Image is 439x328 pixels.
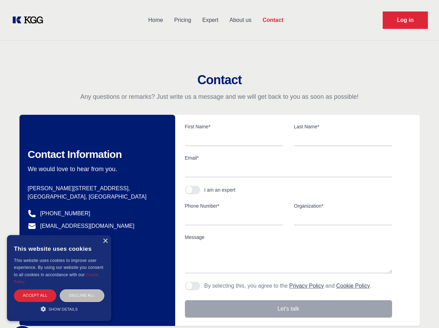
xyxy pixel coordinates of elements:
label: Email* [185,154,392,161]
a: KOL Knowledge Platform: Talk to Key External Experts (KEE) [11,15,49,26]
div: Show details [14,305,104,312]
a: Cookie Policy [336,283,370,289]
a: Contact [257,11,289,29]
p: [PERSON_NAME][STREET_ADDRESS], [28,184,164,193]
iframe: Chat Widget [404,295,439,328]
a: About us [224,11,257,29]
a: Home [143,11,169,29]
span: This website uses cookies to improve user experience. By using our website you consent to all coo... [14,258,103,277]
a: Privacy Policy [289,283,324,289]
a: Pricing [169,11,197,29]
a: @knowledgegategroup [28,234,97,243]
div: Accept all [14,289,56,302]
div: This website uses cookies [14,240,104,257]
h2: Contact [8,73,431,87]
a: Expert [197,11,224,29]
a: [EMAIL_ADDRESS][DOMAIN_NAME] [40,222,135,230]
p: [GEOGRAPHIC_DATA], [GEOGRAPHIC_DATA] [28,193,164,201]
label: Last Name* [294,123,392,130]
p: We would love to hear from you. [28,165,164,173]
div: Decline all [60,289,104,302]
a: [PHONE_NUMBER] [40,209,90,218]
a: Cookie Policy [14,273,99,284]
p: By selecting this, you agree to the and . [204,282,372,290]
label: First Name* [185,123,283,130]
div: Close [103,239,108,244]
a: Request Demo [383,11,428,29]
span: Show details [49,307,78,311]
label: Phone Number* [185,202,283,209]
button: Let's talk [185,300,392,318]
h2: Contact Information [28,148,164,161]
label: Organization* [294,202,392,209]
div: I am an expert [204,186,236,193]
p: Any questions or remarks? Just write us a message and we will get back to you as soon as possible! [8,93,431,101]
label: Message [185,234,392,241]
